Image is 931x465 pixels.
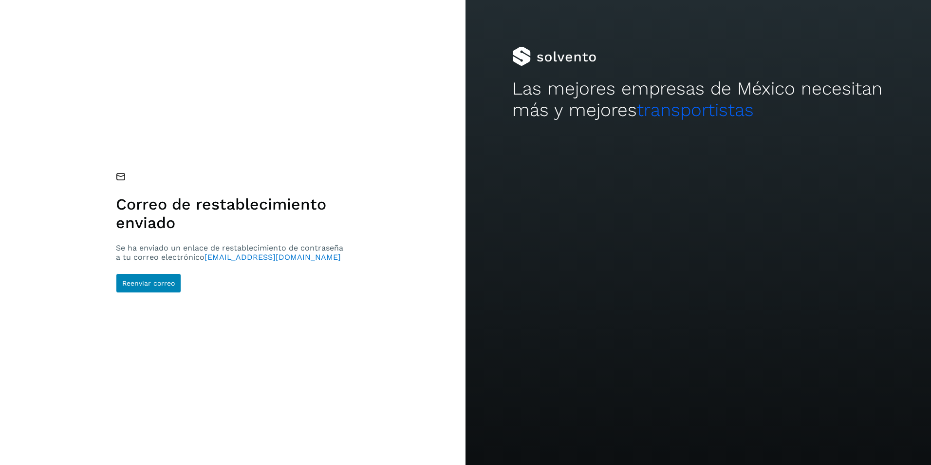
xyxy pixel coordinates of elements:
button: Reenviar correo [116,273,181,293]
h2: Las mejores empresas de México necesitan más y mejores [512,78,885,121]
p: Se ha enviado un enlace de restablecimiento de contraseña a tu correo electrónico [116,243,347,262]
span: [EMAIL_ADDRESS][DOMAIN_NAME] [205,252,341,262]
span: Reenviar correo [122,280,175,287]
span: transportistas [637,99,754,120]
h1: Correo de restablecimiento enviado [116,195,347,232]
